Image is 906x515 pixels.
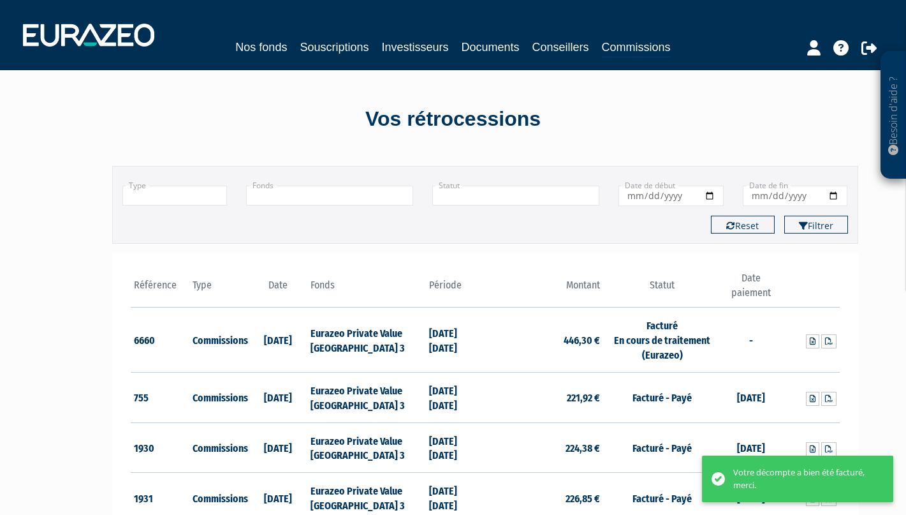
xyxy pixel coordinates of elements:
[733,466,874,491] div: Votre décompte a bien été facturé, merci.
[721,271,780,308] th: Date paiement
[721,372,780,422] td: [DATE]
[485,271,603,308] th: Montant
[189,308,249,373] td: Commissions
[602,38,671,58] a: Commissions
[300,38,369,56] a: Souscriptions
[131,422,190,473] td: 1930
[485,308,603,373] td: 446,30 €
[307,308,425,373] td: Eurazeo Private Value [GEOGRAPHIC_DATA] 3
[426,372,485,422] td: [DATE] [DATE]
[603,422,721,473] td: Facturé - Payé
[307,271,425,308] th: Fonds
[23,24,154,47] img: 1732889491-logotype_eurazeo_blanc_rvb.png
[603,372,721,422] td: Facturé - Payé
[711,216,775,234] button: Reset
[189,271,249,308] th: Type
[426,271,485,308] th: Période
[90,105,817,134] div: Vos rétrocessions
[189,422,249,473] td: Commissions
[307,422,425,473] td: Eurazeo Private Value [GEOGRAPHIC_DATA] 3
[131,308,190,373] td: 6660
[235,38,287,56] a: Nos fonds
[131,271,190,308] th: Référence
[532,38,589,56] a: Conseillers
[426,308,485,373] td: [DATE] [DATE]
[249,271,308,308] th: Date
[249,372,308,422] td: [DATE]
[603,271,721,308] th: Statut
[249,422,308,473] td: [DATE]
[721,422,780,473] td: [DATE]
[462,38,520,56] a: Documents
[886,58,901,173] p: Besoin d'aide ?
[426,422,485,473] td: [DATE] [DATE]
[131,372,190,422] td: 755
[485,422,603,473] td: 224,38 €
[784,216,848,234] button: Filtrer
[249,308,308,373] td: [DATE]
[307,372,425,422] td: Eurazeo Private Value [GEOGRAPHIC_DATA] 3
[485,372,603,422] td: 221,92 €
[189,372,249,422] td: Commissions
[721,308,780,373] td: -
[381,38,448,56] a: Investisseurs
[603,308,721,373] td: Facturé En cours de traitement (Eurazeo)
